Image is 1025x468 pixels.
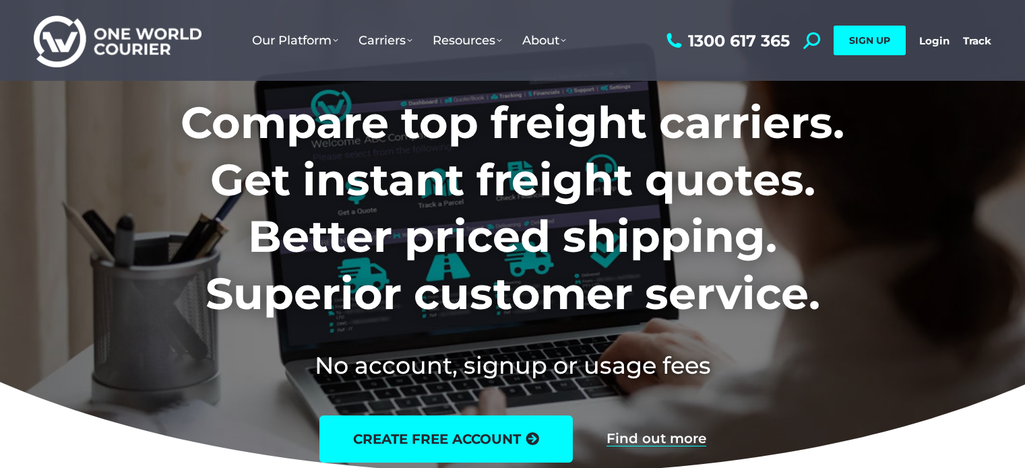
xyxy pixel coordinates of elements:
[663,32,790,49] a: 1300 617 365
[423,20,512,61] a: Resources
[92,349,933,382] h2: No account, signup or usage fees
[607,432,706,446] a: Find out more
[34,13,201,68] img: One World Courier
[512,20,576,61] a: About
[522,33,566,48] span: About
[242,20,348,61] a: Our Platform
[849,34,890,46] span: SIGN UP
[834,26,906,55] a: SIGN UP
[92,94,933,322] h1: Compare top freight carriers. Get instant freight quotes. Better priced shipping. Superior custom...
[359,33,412,48] span: Carriers
[252,33,338,48] span: Our Platform
[919,34,950,47] a: Login
[963,34,991,47] a: Track
[319,415,573,463] a: create free account
[433,33,502,48] span: Resources
[348,20,423,61] a: Carriers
